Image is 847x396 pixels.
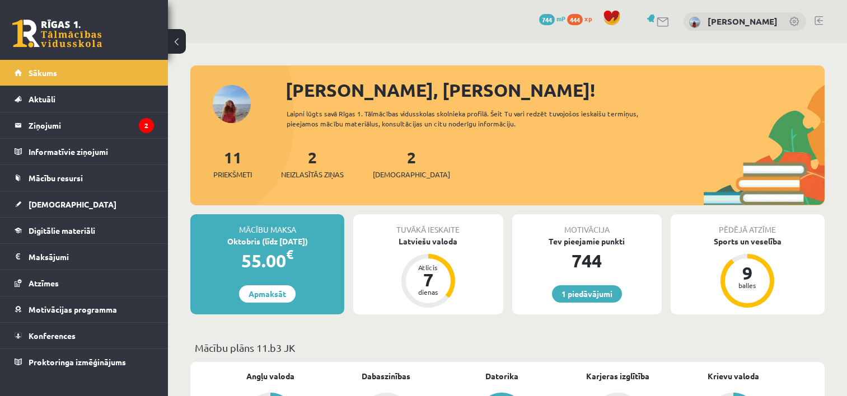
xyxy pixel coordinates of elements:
[286,246,293,262] span: €
[485,370,518,382] a: Datorika
[15,112,154,138] a: Ziņojumi2
[353,235,503,309] a: Latviešu valoda Atlicis 7 dienas
[246,370,294,382] a: Angļu valoda
[512,247,662,274] div: 744
[373,169,450,180] span: [DEMOGRAPHIC_DATA]
[353,235,503,247] div: Latviešu valoda
[190,214,344,235] div: Mācību maksa
[539,14,555,25] span: 744
[411,264,445,271] div: Atlicis
[411,271,445,289] div: 7
[671,235,825,247] div: Sports un veselība
[567,14,597,23] a: 444 xp
[239,285,296,303] a: Apmaksāt
[29,331,76,341] span: Konferences
[411,289,445,295] div: dienas
[29,112,154,138] legend: Ziņojumi
[29,244,154,270] legend: Maksājumi
[708,370,759,382] a: Krievu valoda
[373,147,450,180] a: 2[DEMOGRAPHIC_DATA]
[512,214,662,235] div: Motivācija
[139,118,154,133] i: 2
[586,370,649,382] a: Karjeras izglītība
[671,235,825,309] a: Sports un veselība 9 balles
[689,17,700,28] img: Beatrise Staņa
[29,225,95,235] span: Digitālie materiāli
[556,14,565,23] span: mP
[29,278,59,288] span: Atzīmes
[15,270,154,296] a: Atzīmes
[552,285,622,303] a: 1 piedāvājumi
[512,235,662,247] div: Tev pieejamie punkti
[213,147,252,180] a: 11Priekšmeti
[287,109,667,129] div: Laipni lūgts savā Rīgas 1. Tālmācības vidusskolas skolnieka profilā. Šeit Tu vari redzēt tuvojošo...
[29,357,126,367] span: Proktoringa izmēģinājums
[286,77,825,103] div: [PERSON_NAME], [PERSON_NAME]!
[15,60,154,86] a: Sākums
[708,16,778,27] a: [PERSON_NAME]
[671,214,825,235] div: Pēdējā atzīme
[12,20,102,48] a: Rīgas 1. Tālmācības vidusskola
[15,323,154,348] a: Konferences
[15,296,154,322] a: Motivācijas programma
[362,370,410,382] a: Dabaszinības
[731,264,764,282] div: 9
[15,165,154,191] a: Mācību resursi
[15,244,154,270] a: Maksājumi
[29,304,117,314] span: Motivācijas programma
[29,139,154,164] legend: Informatīvie ziņojumi
[281,169,344,180] span: Neizlasītās ziņas
[15,86,154,112] a: Aktuāli
[29,173,83,183] span: Mācību resursi
[731,282,764,289] div: balles
[15,218,154,243] a: Digitālie materiāli
[190,247,344,274] div: 55.00
[539,14,565,23] a: 744 mP
[281,147,344,180] a: 2Neizlasītās ziņas
[190,235,344,247] div: Oktobris (līdz [DATE])
[567,14,583,25] span: 444
[15,191,154,217] a: [DEMOGRAPHIC_DATA]
[353,214,503,235] div: Tuvākā ieskaite
[29,199,116,209] span: [DEMOGRAPHIC_DATA]
[15,139,154,164] a: Informatīvie ziņojumi
[15,349,154,375] a: Proktoringa izmēģinājums
[29,68,57,78] span: Sākums
[29,94,55,104] span: Aktuāli
[195,340,820,355] p: Mācību plāns 11.b3 JK
[584,14,592,23] span: xp
[213,169,252,180] span: Priekšmeti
